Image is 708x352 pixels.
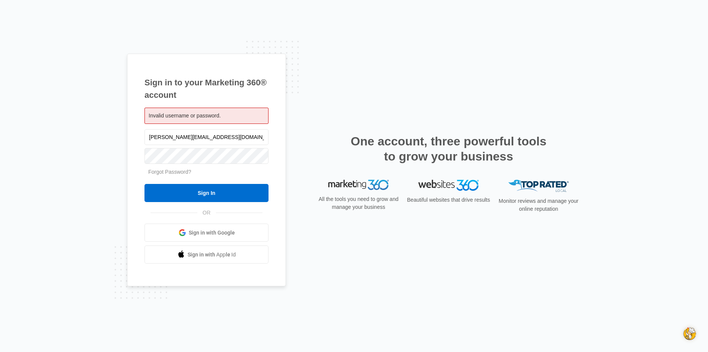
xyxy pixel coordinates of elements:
input: Email [144,129,269,145]
h1: Sign in to your Marketing 360® account [144,76,269,101]
span: Sign in with Apple Id [188,251,236,259]
p: All the tools you need to grow and manage your business [316,195,401,211]
span: OR [197,209,216,217]
p: Beautiful websites that drive results [406,196,491,204]
img: Websites 360 [418,180,479,191]
img: Top Rated Local [508,180,569,192]
a: Sign in with Apple Id [144,245,269,264]
span: Sign in with Google [189,229,235,237]
a: Sign in with Google [144,224,269,242]
input: Sign In [144,184,269,202]
h2: One account, three powerful tools to grow your business [348,134,549,164]
a: Forgot Password? [148,169,191,175]
img: Marketing 360 [328,180,389,190]
span: Invalid username or password. [149,113,221,119]
p: Monitor reviews and manage your online reputation [496,197,581,213]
